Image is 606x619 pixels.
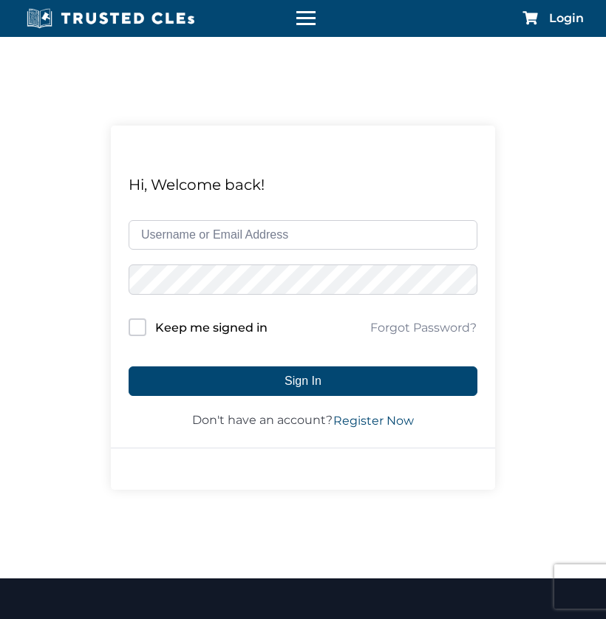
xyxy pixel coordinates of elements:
button: Sign In [129,366,477,396]
label: Keep me signed in [155,318,268,338]
a: Login [549,13,584,24]
a: Register Now [333,412,415,430]
img: Trusted CLEs [22,7,199,30]
div: Don't have an account? [129,411,477,430]
input: Username or Email Address [129,220,477,250]
div: Hi, Welcome back! [129,173,477,196]
a: Forgot Password? [370,319,477,337]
